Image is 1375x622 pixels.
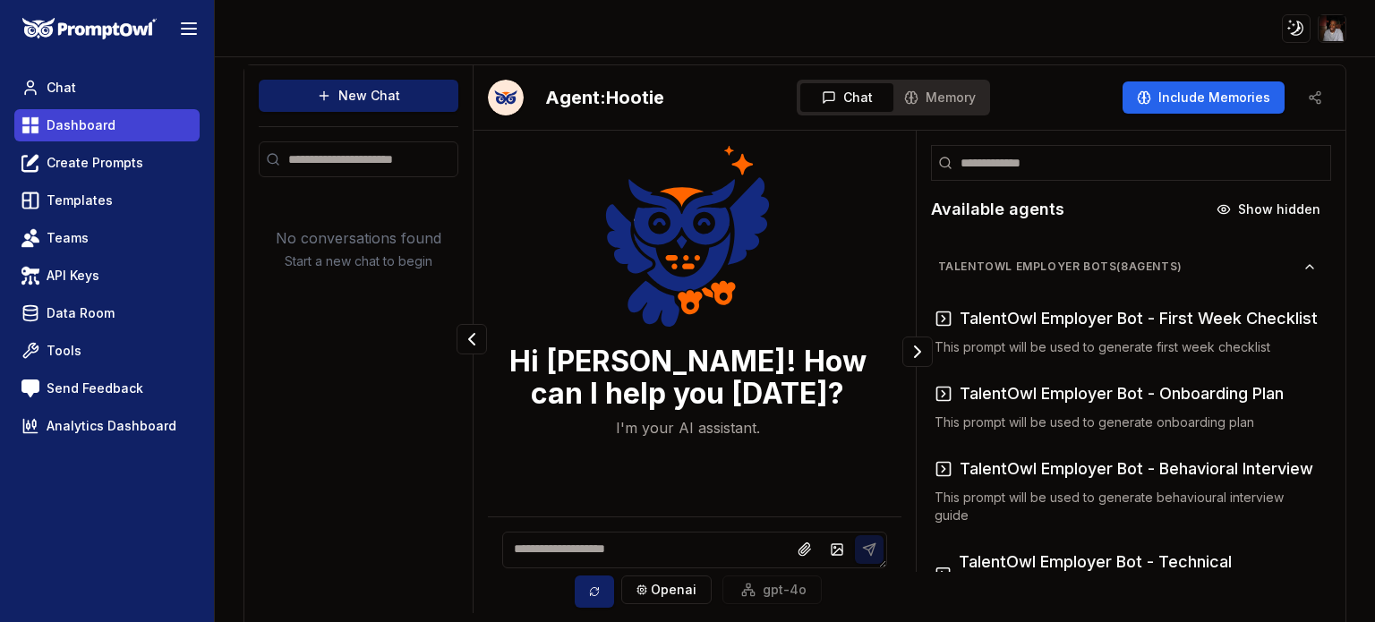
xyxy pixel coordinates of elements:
[14,222,200,254] a: Teams
[14,297,200,329] a: Data Room
[47,304,115,322] span: Data Room
[926,89,976,107] span: Memory
[616,417,760,439] p: I'm your AI assistant.
[924,252,1331,281] button: TalentOwl Employer Bots(8agents)
[14,184,200,217] a: Templates
[14,260,200,292] a: API Keys
[960,456,1313,481] h3: TalentOwl Employer Bot - Behavioral Interview
[1206,195,1331,224] button: Show hidden
[545,85,664,110] h2: Hootie
[960,381,1284,406] h3: TalentOwl Employer Bot - Onboarding Plan
[21,379,39,397] img: feedback
[47,229,89,247] span: Teams
[651,581,696,599] span: openai
[938,260,1302,274] span: TalentOwl Employer Bots ( 8 agents)
[1238,200,1320,218] span: Show hidden
[457,324,487,354] button: Collapse panel
[14,372,200,405] a: Send Feedback
[902,337,933,367] button: Collapse panel
[935,489,1320,524] p: This prompt will be used to generate behavioural interview guide
[1158,89,1270,107] span: Include Memories
[931,197,1064,222] h2: Available agents
[488,80,524,115] img: Bot
[959,550,1320,600] h3: TalentOwl Employer Bot - Technical Assessment
[605,141,770,331] img: Welcome Owl
[935,413,1320,431] p: This prompt will be used to generate onboarding plan
[47,116,115,134] span: Dashboard
[47,79,76,97] span: Chat
[47,154,143,172] span: Create Prompts
[621,575,712,604] button: openai
[575,575,614,608] button: Sync model selection with the edit page
[285,252,432,270] p: Start a new chat to begin
[935,338,1320,356] p: This prompt will be used to generate first week checklist
[488,345,886,410] h3: Hi [PERSON_NAME]! How can I help you [DATE]?
[259,80,458,112] button: New Chat
[488,80,524,115] button: Talk with Hootie
[14,335,200,367] a: Tools
[47,192,113,209] span: Templates
[843,89,873,107] span: Chat
[47,379,143,397] span: Send Feedback
[47,267,99,285] span: API Keys
[47,417,176,435] span: Analytics Dashboard
[14,109,200,141] a: Dashboard
[1319,15,1345,41] img: ACg8ocKwg1ZnvplAi4MZn2l9B3RnRmRfRsN2ot-uIrpFMyt72J14-2fa=s96-c
[22,18,157,40] img: PromptOwl
[14,410,200,442] a: Analytics Dashboard
[47,342,81,360] span: Tools
[14,147,200,179] a: Create Prompts
[1123,81,1285,114] button: Include Memories
[960,306,1318,331] h3: TalentOwl Employer Bot - First Week Checklist
[14,72,200,104] a: Chat
[276,227,441,249] p: No conversations found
